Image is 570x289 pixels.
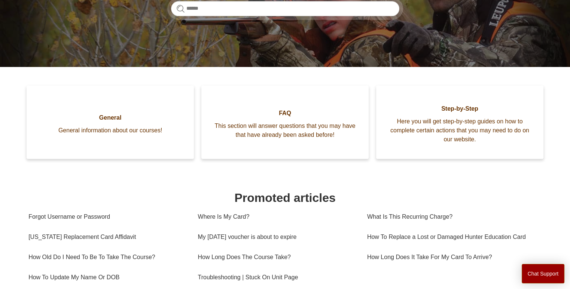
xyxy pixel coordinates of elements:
[27,86,194,159] a: General General information about our courses!
[367,247,536,267] a: How Long Does It Take For My Card To Arrive?
[28,189,542,207] h1: Promoted articles
[38,126,183,135] span: General information about our courses!
[198,207,356,227] a: Where Is My Card?
[387,117,532,144] span: Here you will get step-by-step guides on how to complete certain actions that you may need to do ...
[387,104,532,113] span: Step-by-Step
[28,247,186,267] a: How Old Do I Need To Be To Take The Course?
[28,267,186,288] a: How To Update My Name Or DOB
[376,86,543,159] a: Step-by-Step Here you will get step-by-step guides on how to complete certain actions that you ma...
[28,227,186,247] a: [US_STATE] Replacement Card Affidavit
[213,122,357,139] span: This section will answer questions that you may have that have already been asked before!
[38,113,183,122] span: General
[367,227,536,247] a: How To Replace a Lost or Damaged Hunter Education Card
[367,207,536,227] a: What Is This Recurring Charge?
[522,264,565,283] button: Chat Support
[201,86,369,159] a: FAQ This section will answer questions that you may have that have already been asked before!
[171,1,399,16] input: Search
[198,267,356,288] a: Troubleshooting | Stuck On Unit Page
[198,247,356,267] a: How Long Does The Course Take?
[28,207,186,227] a: Forgot Username or Password
[213,109,357,118] span: FAQ
[198,227,356,247] a: My [DATE] voucher is about to expire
